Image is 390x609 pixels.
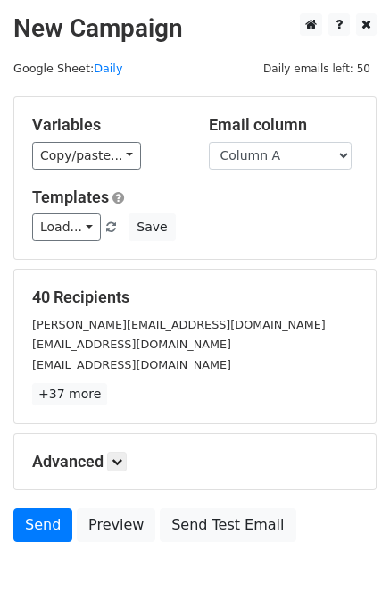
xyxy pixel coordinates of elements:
h2: New Campaign [13,13,377,44]
a: Copy/paste... [32,142,141,170]
h5: 40 Recipients [32,288,358,307]
a: Daily [94,62,122,75]
a: Templates [32,188,109,206]
a: +37 more [32,383,107,405]
small: Google Sheet: [13,62,122,75]
a: Preview [77,508,155,542]
h5: Variables [32,115,182,135]
button: Save [129,213,175,241]
small: [EMAIL_ADDRESS][DOMAIN_NAME] [32,338,231,351]
a: Send [13,508,72,542]
h5: Email column [209,115,359,135]
a: Daily emails left: 50 [257,62,377,75]
small: [EMAIL_ADDRESS][DOMAIN_NAME] [32,358,231,371]
h5: Advanced [32,452,358,471]
span: Daily emails left: 50 [257,59,377,79]
iframe: Chat Widget [301,523,390,609]
a: Load... [32,213,101,241]
small: [PERSON_NAME][EMAIL_ADDRESS][DOMAIN_NAME] [32,318,326,331]
a: Send Test Email [160,508,295,542]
